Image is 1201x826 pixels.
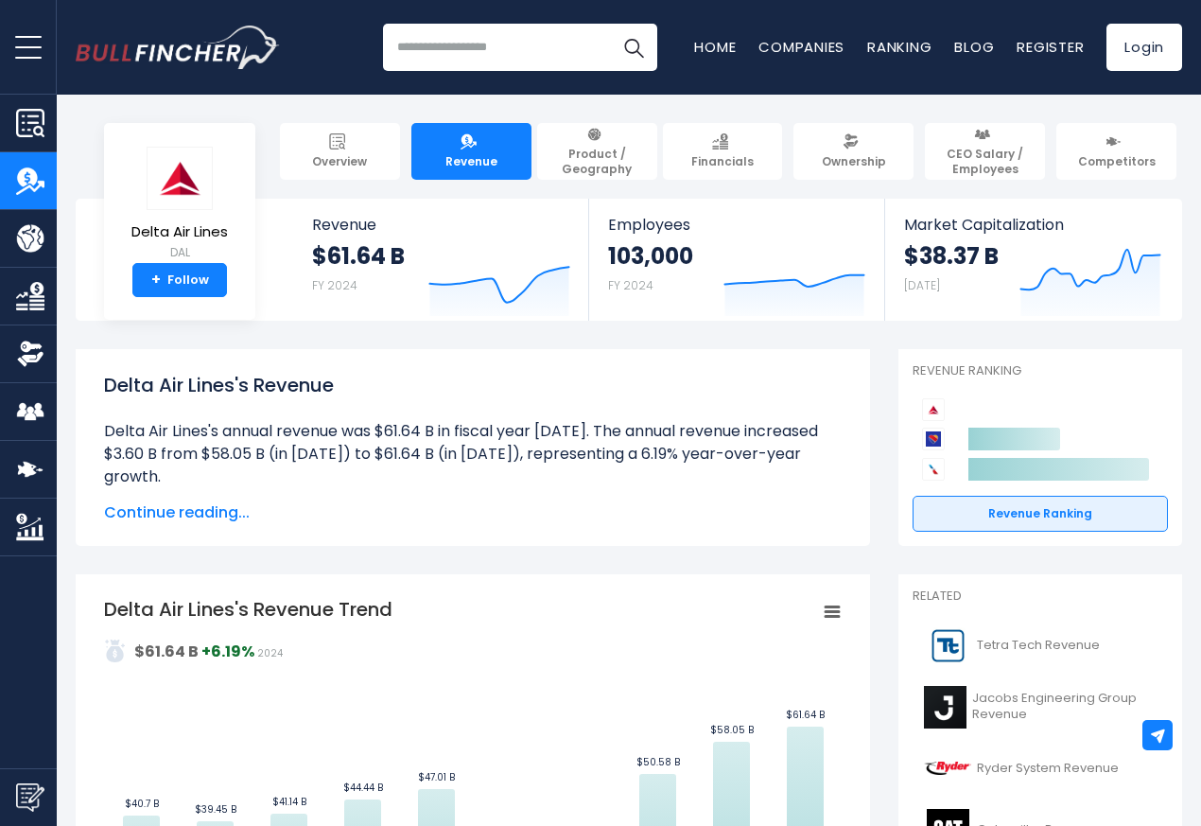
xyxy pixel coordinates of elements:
[195,802,236,817] text: $39.45 B
[312,277,357,293] small: FY 2024
[913,363,1168,379] p: Revenue Ranking
[151,272,161,289] strong: +
[418,770,455,784] text: $47.01 B
[589,199,883,321] a: Employees 103,000 FY 2024
[537,123,657,180] a: Product / Geography
[257,646,283,660] span: 2024
[904,241,999,271] strong: $38.37 B
[293,199,589,321] a: Revenue $61.64 B FY 2024
[201,641,254,662] strong: +6.19%
[76,26,279,69] a: Go to homepage
[904,216,1161,234] span: Market Capitalization
[608,216,864,234] span: Employees
[933,147,1036,176] span: CEO Salary / Employees
[786,708,825,722] text: $61.64 B
[663,123,783,180] a: Financials
[134,641,199,662] strong: $61.64 B
[343,781,383,795] text: $44.44 B
[16,340,44,368] img: Ownership
[610,24,657,71] button: Search
[76,26,280,69] img: Bullfincher logo
[913,496,1168,532] a: Revenue Ranking
[925,123,1045,180] a: CEO Salary / Employees
[312,216,570,234] span: Revenue
[913,620,1168,672] a: Tetra Tech Revenue
[710,723,754,737] text: $58.05 B
[867,37,931,57] a: Ranking
[131,146,229,264] a: Delta Air Lines DAL
[691,154,754,169] span: Financials
[104,501,842,524] span: Continue reading...
[445,154,497,169] span: Revenue
[758,37,844,57] a: Companies
[922,428,945,450] img: Southwest Airlines Co. competitors logo
[1106,24,1182,71] a: Login
[1056,123,1176,180] a: Competitors
[608,277,653,293] small: FY 2024
[546,147,649,176] span: Product / Geography
[793,123,914,180] a: Ownership
[280,123,400,180] a: Overview
[924,747,971,790] img: R logo
[272,795,306,809] text: $41.14 B
[924,686,966,729] img: J logo
[312,241,405,271] strong: $61.64 B
[913,681,1168,733] a: Jacobs Engineering Group Revenue
[104,596,392,623] tspan: Delta Air Lines's Revenue Trend
[904,277,940,293] small: [DATE]
[132,263,227,297] a: +Follow
[125,797,159,811] text: $40.7 B
[312,154,367,169] span: Overview
[411,123,531,180] a: Revenue
[104,640,127,662] img: addasd
[822,154,886,169] span: Ownership
[885,199,1180,321] a: Market Capitalization $38.37 B [DATE]
[913,743,1168,795] a: Ryder System Revenue
[922,398,945,421] img: Delta Air Lines competitors logo
[104,371,842,399] h1: Delta Air Lines's Revenue
[131,224,228,240] span: Delta Air Lines
[636,755,680,769] text: $50.58 B
[954,37,994,57] a: Blog
[694,37,736,57] a: Home
[608,241,693,271] strong: 103,000
[924,624,971,667] img: TTEK logo
[1078,154,1156,169] span: Competitors
[1017,37,1084,57] a: Register
[131,244,228,261] small: DAL
[913,589,1168,605] p: Related
[104,420,842,488] li: Delta Air Lines's annual revenue was $61.64 B in fiscal year [DATE]. The annual revenue increased...
[922,458,945,481] img: American Airlines Group competitors logo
